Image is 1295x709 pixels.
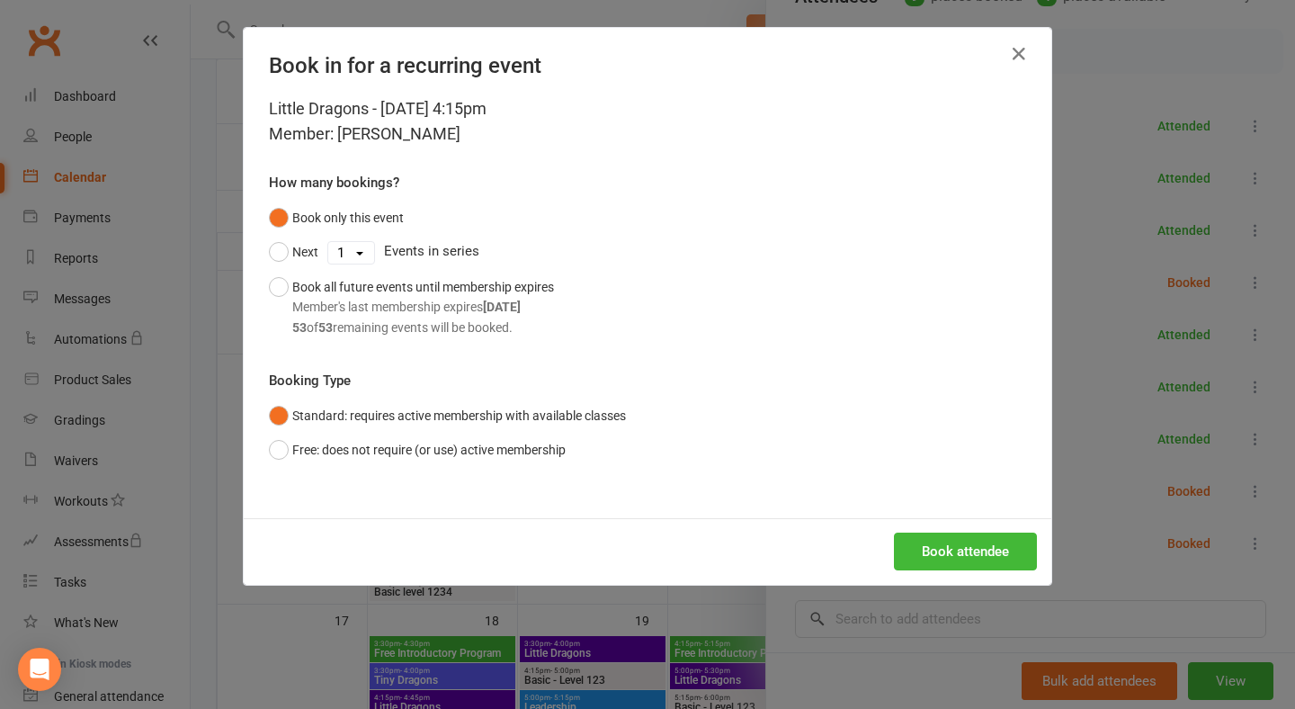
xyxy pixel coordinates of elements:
[292,277,554,337] div: Book all future events until membership expires
[269,370,351,391] label: Booking Type
[292,320,307,335] strong: 53
[269,53,1026,78] h4: Book in for a recurring event
[269,172,399,193] label: How many bookings?
[269,235,318,269] button: Next
[292,318,554,337] div: of remaining events will be booked.
[1005,40,1033,68] button: Close
[894,533,1037,570] button: Book attendee
[483,300,521,314] strong: [DATE]
[269,433,566,467] button: Free: does not require (or use) active membership
[18,648,61,691] div: Open Intercom Messenger
[292,297,554,317] div: Member's last membership expires
[269,270,554,345] button: Book all future events until membership expiresMember's last membership expires[DATE]53of53remain...
[269,201,404,235] button: Book only this event
[318,320,333,335] strong: 53
[269,235,1026,269] div: Events in series
[269,96,1026,147] div: Little Dragons - [DATE] 4:15pm Member: [PERSON_NAME]
[269,399,626,433] button: Standard: requires active membership with available classes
